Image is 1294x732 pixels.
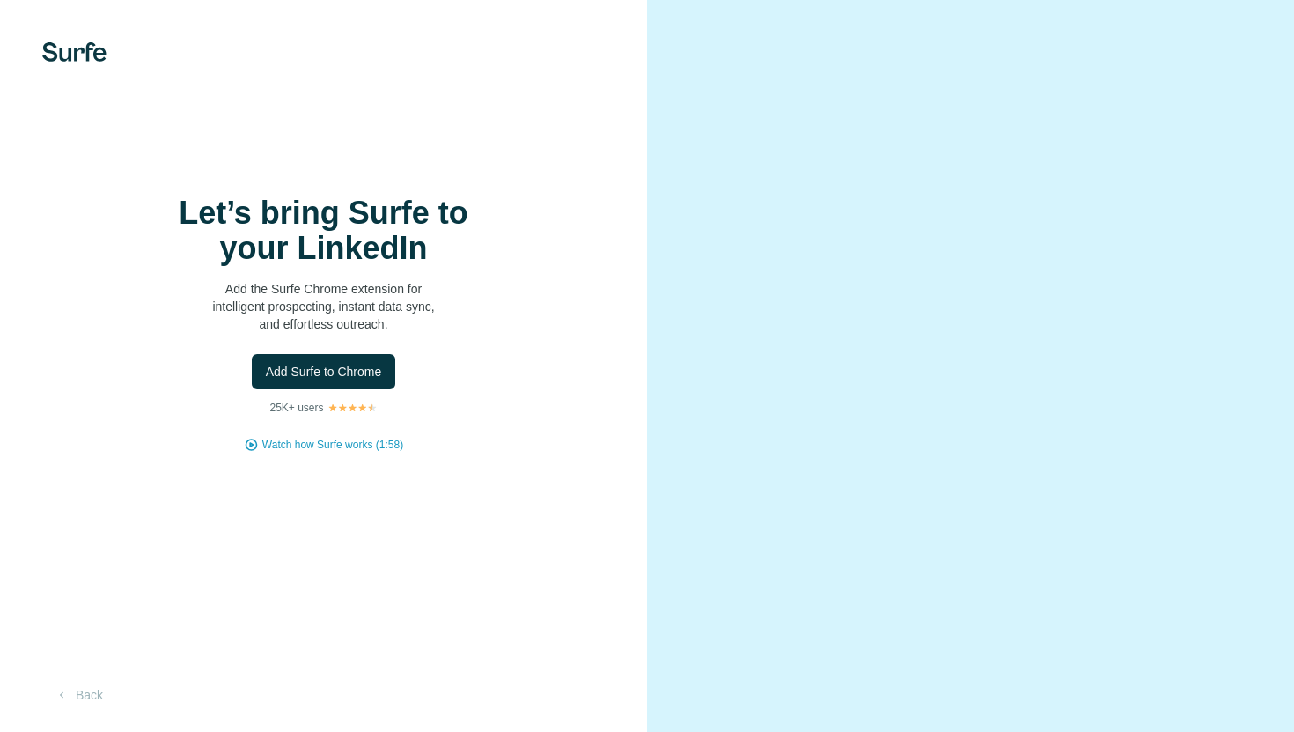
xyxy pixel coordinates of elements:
img: Surfe's logo [42,42,107,62]
img: Rating Stars [327,403,378,413]
button: Add Surfe to Chrome [252,354,396,389]
p: 25K+ users [269,400,323,416]
h1: Let’s bring Surfe to your LinkedIn [148,196,500,266]
button: Back [42,679,115,711]
button: Watch how Surfe works (1:58) [262,437,403,453]
span: Add Surfe to Chrome [266,363,382,381]
p: Add the Surfe Chrome extension for intelligent prospecting, instant data sync, and effortless out... [148,280,500,333]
